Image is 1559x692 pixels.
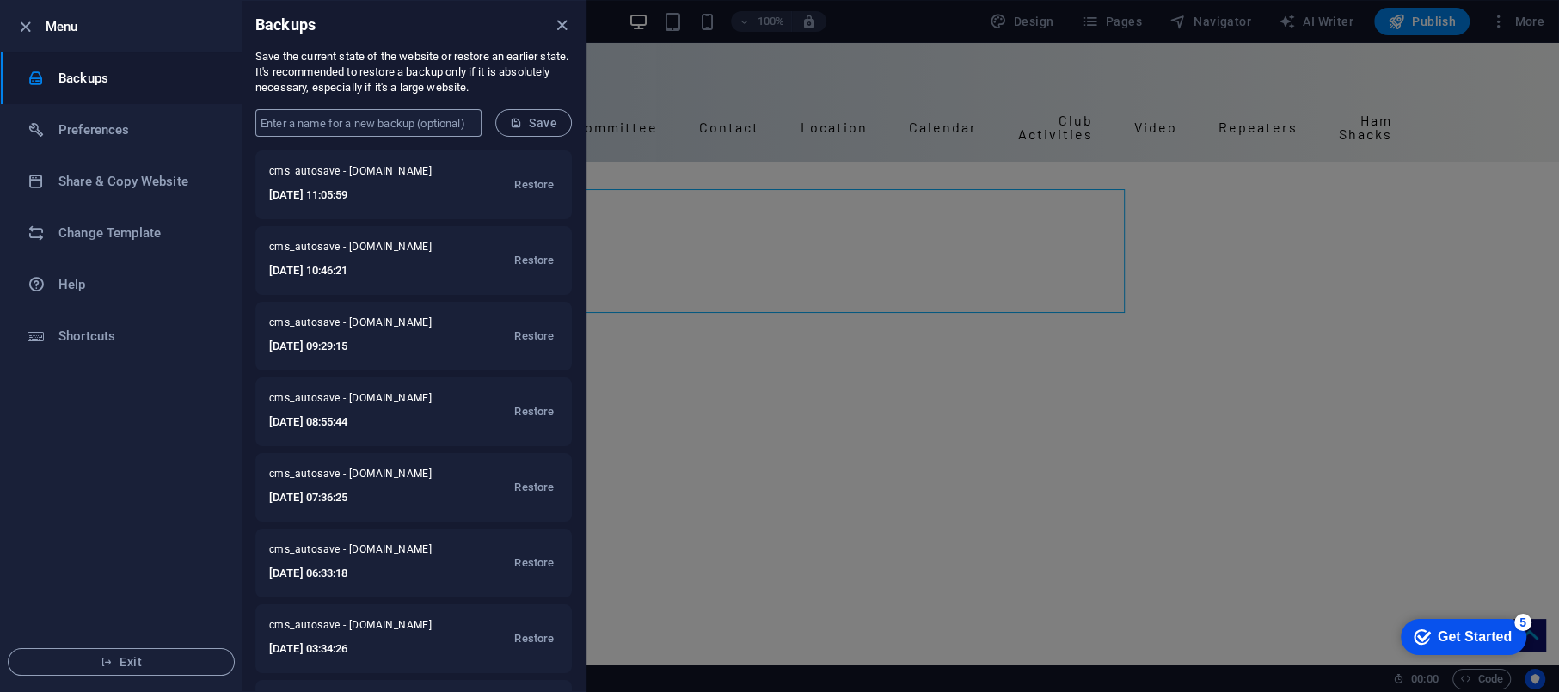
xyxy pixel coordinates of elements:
[255,109,482,137] input: Enter a name for a new backup (optional)
[269,260,454,281] h6: [DATE] 10:46:21
[58,223,218,243] h6: Change Template
[269,164,454,185] span: cms_autosave - [DOMAIN_NAME]
[58,68,218,89] h6: Backups
[58,119,218,140] h6: Preferences
[514,401,554,422] span: Restore
[514,250,554,271] span: Restore
[514,175,554,195] span: Restore
[269,240,454,260] span: cms_autosave - [DOMAIN_NAME]
[14,9,139,45] div: Get Started 5 items remaining, 0% complete
[510,315,558,357] button: Restore
[510,240,558,281] button: Restore
[269,391,454,412] span: cms_autosave - [DOMAIN_NAME]
[514,477,554,498] span: Restore
[510,116,557,130] span: Save
[495,109,572,137] button: Save
[514,628,554,649] span: Restore
[510,542,558,584] button: Restore
[46,16,228,37] h6: Menu
[127,3,144,21] div: 5
[255,15,316,35] h6: Backups
[269,336,454,357] h6: [DATE] 09:29:15
[510,164,558,205] button: Restore
[269,618,454,639] span: cms_autosave - [DOMAIN_NAME]
[510,467,558,508] button: Restore
[269,639,454,659] h6: [DATE] 03:34:26
[514,553,554,573] span: Restore
[1,259,242,310] a: Help
[551,15,572,35] button: close
[8,648,235,676] button: Exit
[58,326,218,346] h6: Shortcuts
[269,487,454,508] h6: [DATE] 07:36:25
[51,19,125,34] div: Get Started
[58,171,218,192] h6: Share & Copy Website
[58,274,218,295] h6: Help
[269,542,454,563] span: cms_autosave - [DOMAIN_NAME]
[269,185,454,205] h6: [DATE] 11:05:59
[269,315,454,336] span: cms_autosave - [DOMAIN_NAME]
[269,412,454,432] h6: [DATE] 08:55:44
[510,391,558,432] button: Restore
[269,563,454,584] h6: [DATE] 06:33:18
[22,655,220,669] span: Exit
[514,326,554,346] span: Restore
[510,618,558,659] button: Restore
[269,467,454,487] span: cms_autosave - [DOMAIN_NAME]
[255,49,572,95] p: Save the current state of the website or restore an earlier state. It's recommended to restore a ...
